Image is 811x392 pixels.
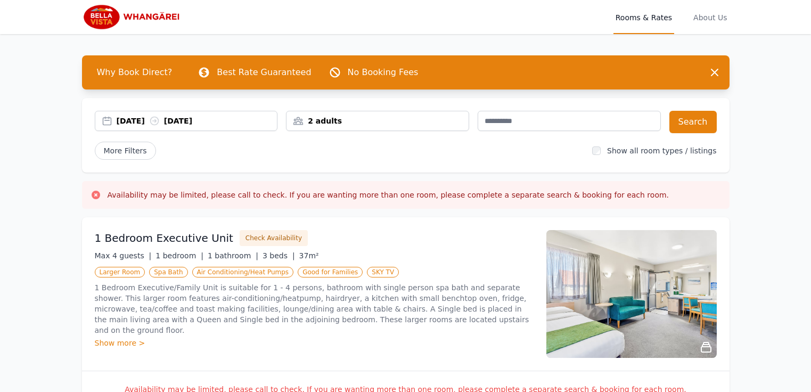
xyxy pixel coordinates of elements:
[95,231,233,246] h3: 1 Bedroom Executive Unit
[95,338,534,348] div: Show more >
[348,66,419,79] p: No Booking Fees
[217,66,311,79] p: Best Rate Guaranteed
[88,62,181,83] span: Why Book Direct?
[82,4,184,30] img: Bella Vista Whangarei
[117,116,277,126] div: [DATE] [DATE]
[192,267,294,277] span: Air Conditioning/Heat Pumps
[367,267,399,277] span: SKY TV
[240,230,308,246] button: Check Availability
[208,251,258,260] span: 1 bathroom |
[95,251,152,260] span: Max 4 guests |
[95,142,156,160] span: More Filters
[299,251,319,260] span: 37m²
[298,267,363,277] span: Good for Families
[95,267,145,277] span: Larger Room
[149,267,187,277] span: Spa Bath
[108,190,669,200] h3: Availability may be limited, please call to check. If you are wanting more than one room, please ...
[286,116,469,126] div: 2 adults
[155,251,203,260] span: 1 bedroom |
[263,251,295,260] span: 3 beds |
[95,282,534,336] p: 1 Bedroom Executive/Family Unit is suitable for 1 - 4 persons, bathroom with single person spa ba...
[669,111,717,133] button: Search
[607,146,716,155] label: Show all room types / listings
